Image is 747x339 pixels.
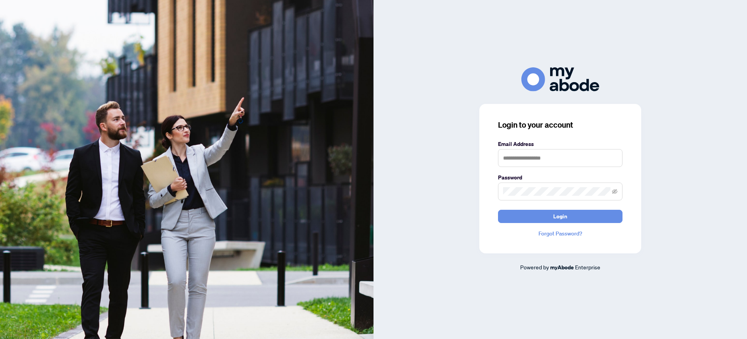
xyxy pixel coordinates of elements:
[520,263,549,270] span: Powered by
[521,67,599,91] img: ma-logo
[550,263,574,272] a: myAbode
[498,229,622,238] a: Forgot Password?
[498,119,622,130] h3: Login to your account
[553,210,567,223] span: Login
[498,140,622,148] label: Email Address
[498,210,622,223] button: Login
[575,263,600,270] span: Enterprise
[612,189,617,194] span: eye-invisible
[498,173,622,182] label: Password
